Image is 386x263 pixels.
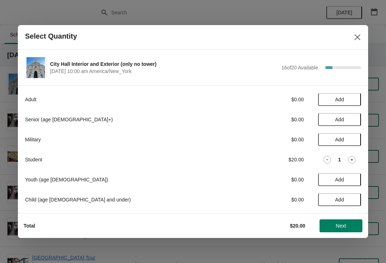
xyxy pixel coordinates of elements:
[238,136,304,143] div: $0.00
[25,156,223,163] div: Student
[26,57,45,78] img: City Hall Interior and Exterior (only no tower) | | October 10 | 10:00 am America/New_York
[238,176,304,183] div: $0.00
[335,197,344,203] span: Add
[281,65,318,70] span: 16 of 20 Available
[351,31,364,44] button: Close
[25,136,223,143] div: Military
[25,176,223,183] div: Youth (age [DEMOGRAPHIC_DATA])
[50,60,278,68] span: City Hall Interior and Exterior (only no tower)
[238,96,304,103] div: $0.00
[24,223,35,229] strong: Total
[238,156,304,163] div: $20.00
[335,117,344,122] span: Add
[320,219,362,232] button: Next
[25,116,223,123] div: Senior (age [DEMOGRAPHIC_DATA]+)
[318,93,361,106] button: Add
[318,133,361,146] button: Add
[238,116,304,123] div: $0.00
[318,113,361,126] button: Add
[25,196,223,203] div: Child (age [DEMOGRAPHIC_DATA] and under)
[335,137,344,142] span: Add
[318,173,361,186] button: Add
[338,156,341,163] strong: 1
[318,193,361,206] button: Add
[335,177,344,182] span: Add
[25,96,223,103] div: Adult
[238,196,304,203] div: $0.00
[25,32,77,40] h2: Select Quantity
[50,68,278,75] span: [DATE] 10:00 am America/New_York
[335,97,344,102] span: Add
[290,223,305,229] strong: $20.00
[336,223,346,229] span: Next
